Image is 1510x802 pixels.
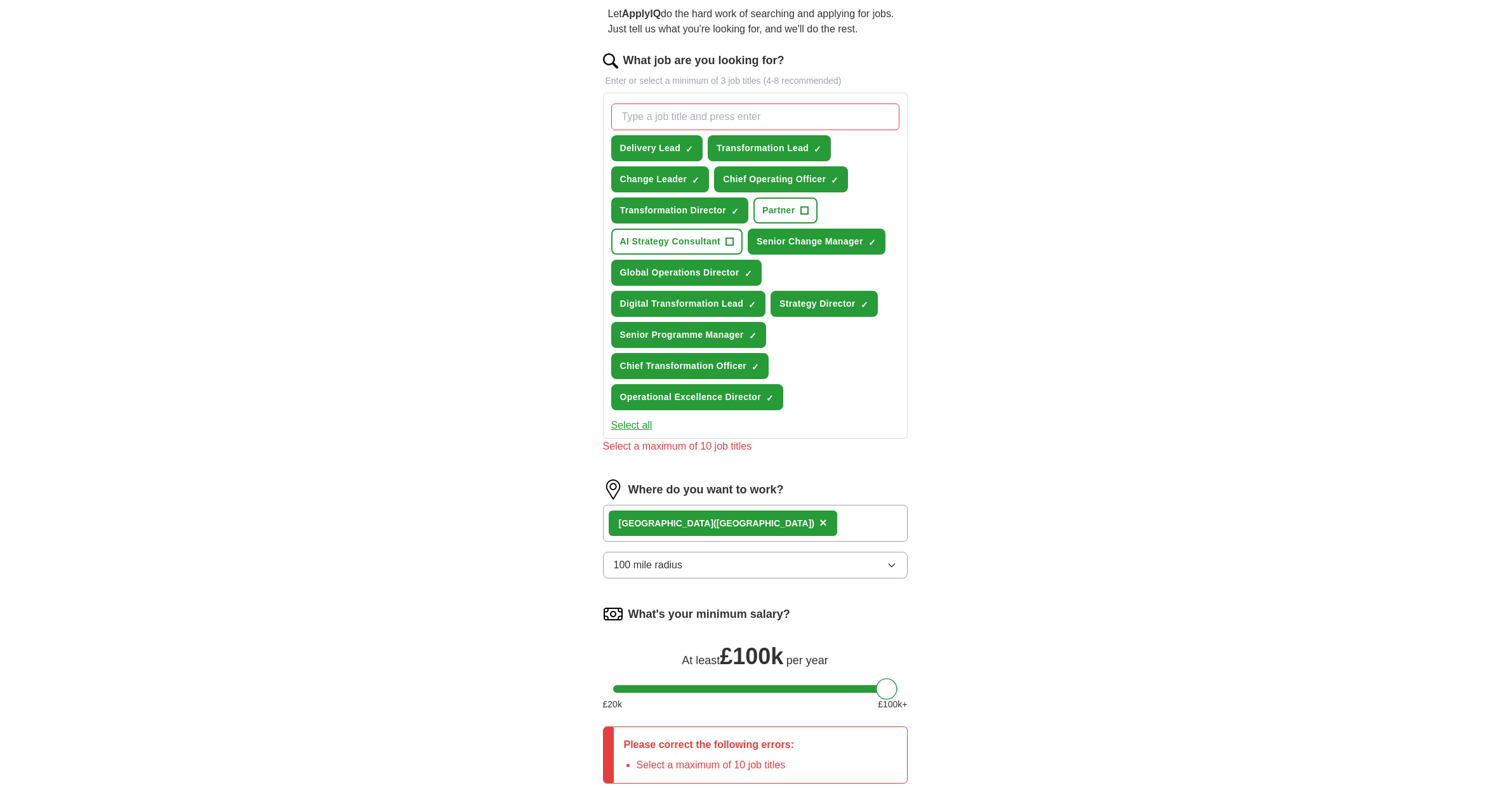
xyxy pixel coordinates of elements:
[611,104,899,130] input: Type a job title and press enter
[611,135,703,161] button: Delivery Lead✓
[620,359,747,373] span: Chief Transformation Officer
[745,269,752,279] span: ✓
[757,235,863,248] span: Senior Change Manager
[611,322,766,348] button: Senior Programme Manager✓
[620,142,681,155] span: Delivery Lead
[614,558,683,573] span: 100 mile radius
[620,204,727,217] span: Transformation Director
[752,362,759,372] span: ✓
[766,393,774,403] span: ✓
[771,291,878,317] button: Strategy Director✓
[723,173,826,186] span: Chief Operating Officer
[878,698,907,711] span: £ 100 k+
[831,175,838,185] span: ✓
[603,698,622,711] span: £ 20 k
[622,8,661,19] strong: ApplyIQ
[620,391,762,404] span: Operational Excellence Director
[611,418,652,433] button: Select all
[713,518,814,528] span: ([GEOGRAPHIC_DATA])
[868,237,876,248] span: ✓
[685,144,693,154] span: ✓
[620,328,744,342] span: Senior Programme Manager
[603,74,908,88] p: Enter or select a minimum of 3 job titles (4-8 recommended)
[620,235,721,248] span: AI Strategy Consultant
[753,197,817,224] button: Partner
[603,552,908,578] button: 100 mile radius
[814,144,821,154] span: ✓
[611,260,762,286] button: Global Operations Director✓
[611,291,766,317] button: Digital Transformation Lead✓
[748,300,756,310] span: ✓
[731,206,739,217] span: ✓
[682,654,720,667] span: At least
[720,643,783,669] span: £ 100k
[786,654,828,667] span: per year
[628,606,790,623] label: What's your minimum salary?
[620,297,744,311] span: Digital Transformation Lead
[603,53,618,69] img: search.png
[611,384,784,410] button: Operational Excellence Director✓
[714,166,848,192] button: Chief Operating Officer✓
[623,52,785,69] label: What job are you looking for?
[611,353,769,379] button: Chief Transformation Officer✓
[619,517,815,530] div: [GEOGRAPHIC_DATA]
[819,516,827,530] span: ×
[762,204,795,217] span: Partner
[819,514,827,533] button: ×
[611,166,710,192] button: Change Leader✓
[717,142,809,155] span: Transformation Lead
[779,297,856,311] span: Strategy Director
[620,173,687,186] span: Change Leader
[603,479,623,500] img: location.png
[637,758,795,773] li: Select a maximum of 10 job titles
[611,229,743,255] button: AI Strategy Consultant
[620,266,739,279] span: Global Operations Director
[624,737,795,752] p: Please correct the following errors:
[603,1,908,42] p: Let do the hard work of searching and applying for jobs. Just tell us what you're looking for, an...
[708,135,831,161] button: Transformation Lead✓
[603,439,908,454] div: Select a maximum of 10 job titles
[748,229,885,255] button: Senior Change Manager✓
[749,331,757,341] span: ✓
[861,300,868,310] span: ✓
[603,604,623,624] img: salary.png
[692,175,699,185] span: ✓
[628,481,784,498] label: Where do you want to work?
[611,197,749,224] button: Transformation Director✓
